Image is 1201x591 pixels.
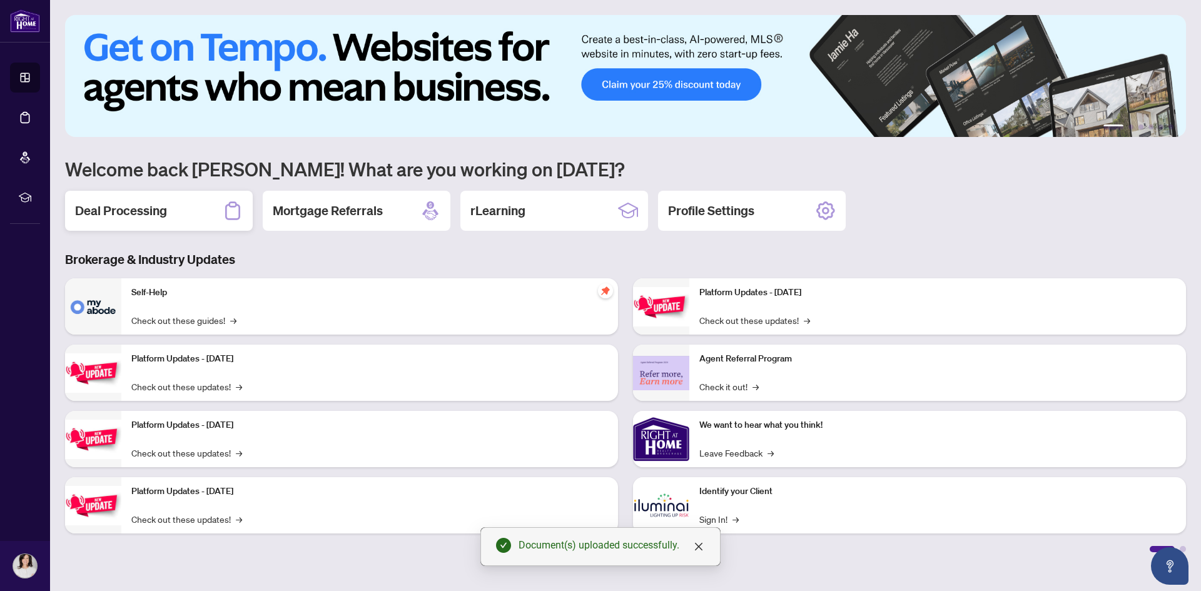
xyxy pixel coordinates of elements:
[131,313,236,327] a: Check out these guides!→
[699,446,774,460] a: Leave Feedback→
[633,411,689,467] img: We want to hear what you think!
[699,418,1176,432] p: We want to hear what you think!
[65,251,1186,268] h3: Brokerage & Industry Updates
[236,380,242,393] span: →
[1128,124,1133,129] button: 2
[75,202,167,220] h2: Deal Processing
[230,313,236,327] span: →
[131,418,608,432] p: Platform Updates - [DATE]
[13,554,37,578] img: Profile Icon
[753,380,759,393] span: →
[598,283,613,298] span: pushpin
[496,538,511,553] span: check-circle
[699,380,759,393] a: Check it out!→
[699,286,1176,300] p: Platform Updates - [DATE]
[65,278,121,335] img: Self-Help
[694,542,704,552] span: close
[65,157,1186,181] h1: Welcome back [PERSON_NAME]! What are you working on [DATE]?
[273,202,383,220] h2: Mortgage Referrals
[131,352,608,366] p: Platform Updates - [DATE]
[633,356,689,390] img: Agent Referral Program
[1103,124,1123,129] button: 1
[633,477,689,533] img: Identify your Client
[732,512,739,526] span: →
[1148,124,1153,129] button: 4
[65,15,1186,137] img: Slide 0
[804,313,810,327] span: →
[699,352,1176,366] p: Agent Referral Program
[668,202,754,220] h2: Profile Settings
[1151,547,1188,585] button: Open asap
[65,420,121,459] img: Platform Updates - July 21, 2025
[65,353,121,393] img: Platform Updates - September 16, 2025
[1138,124,1143,129] button: 3
[470,202,525,220] h2: rLearning
[768,446,774,460] span: →
[131,485,608,498] p: Platform Updates - [DATE]
[699,512,739,526] a: Sign In!→
[236,512,242,526] span: →
[131,512,242,526] a: Check out these updates!→
[692,540,706,553] a: Close
[65,486,121,525] img: Platform Updates - July 8, 2025
[519,538,705,553] div: Document(s) uploaded successfully.
[1168,124,1173,129] button: 6
[131,446,242,460] a: Check out these updates!→
[1158,124,1163,129] button: 5
[10,9,40,33] img: logo
[131,380,242,393] a: Check out these updates!→
[131,286,608,300] p: Self-Help
[699,485,1176,498] p: Identify your Client
[633,287,689,326] img: Platform Updates - June 23, 2025
[236,446,242,460] span: →
[699,313,810,327] a: Check out these updates!→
